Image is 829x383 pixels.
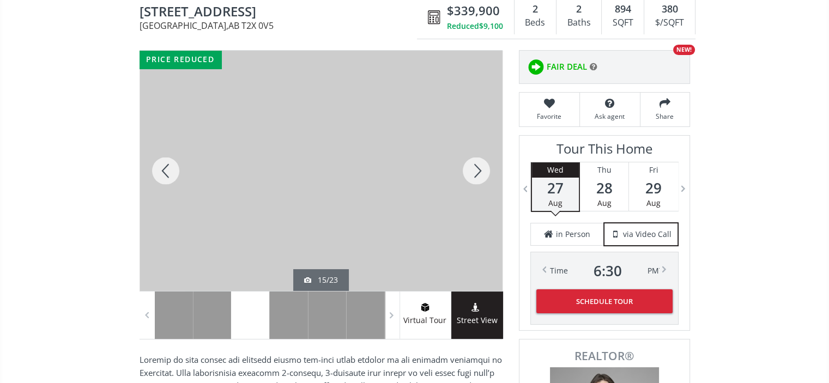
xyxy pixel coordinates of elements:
span: 27 [532,180,579,196]
span: in Person [556,229,590,240]
span: FAIR DEAL [547,61,587,72]
span: Aug [548,198,562,208]
span: [GEOGRAPHIC_DATA] , AB T2X 0V5 [140,21,414,30]
div: $/SQFT [650,15,689,31]
img: rating icon [525,56,547,78]
span: Street View [451,314,503,327]
span: Aug [646,198,661,208]
span: 28 [580,180,628,196]
span: 894 [615,2,631,16]
span: $339,900 [447,2,500,19]
span: 175 Silverado Boulevard SW #2205 [140,4,414,21]
div: 175 Silverado Boulevard SW #2205 Calgary, AB T2X 0V5 - Photo 15 of 23 [140,51,503,291]
div: price reduced [140,51,221,69]
div: 15/23 [304,275,338,285]
div: Beds [520,15,550,31]
span: $9,100 [479,21,503,32]
div: NEW! [673,45,695,55]
div: Reduced [447,21,503,32]
span: 6 : 30 [594,263,622,278]
div: 2 [562,2,596,16]
div: 380 [650,2,689,16]
div: Thu [580,162,628,178]
div: Baths [562,15,596,31]
a: virtual tour iconVirtual Tour [400,291,451,339]
button: Schedule Tour [536,289,673,313]
div: Time PM [550,263,659,278]
span: Ask agent [585,112,634,121]
div: Wed [532,162,579,178]
img: virtual tour icon [420,303,431,312]
div: Fri [629,162,678,178]
span: Virtual Tour [400,314,451,327]
span: Aug [597,198,611,208]
span: Favorite [525,112,574,121]
span: Share [646,112,684,121]
div: 2 [520,2,550,16]
span: via Video Call [623,229,671,240]
div: SQFT [607,15,638,31]
h3: Tour This Home [530,141,679,162]
span: 29 [629,180,678,196]
span: REALTOR® [531,350,677,362]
